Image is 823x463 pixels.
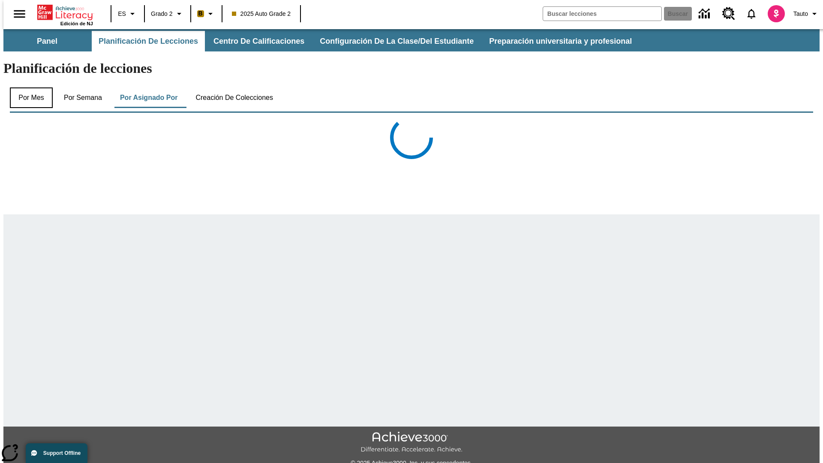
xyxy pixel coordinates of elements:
[207,31,311,51] button: Centro de calificaciones
[4,31,90,51] button: Panel
[194,6,219,21] button: Boost El color de la clase es anaranjado claro. Cambiar el color de la clase.
[3,31,640,51] div: Subbarra de navegación
[26,443,87,463] button: Support Offline
[151,9,173,18] span: Grado 2
[232,9,291,18] span: 2025 Auto Grade 2
[790,6,823,21] button: Perfil/Configuración
[768,5,785,22] img: avatar image
[313,31,481,51] button: Configuración de la clase/del estudiante
[7,1,32,27] button: Abrir el menú lateral
[717,2,740,25] a: Centro de recursos, Se abrirá en una pestaña nueva.
[543,7,661,21] input: Buscar campo
[10,87,53,108] button: Por mes
[114,6,141,21] button: Lenguaje: ES, Selecciona un idioma
[189,87,280,108] button: Creación de colecciones
[118,9,126,18] span: ES
[482,31,639,51] button: Preparación universitaria y profesional
[92,31,205,51] button: Planificación de lecciones
[694,2,717,26] a: Centro de información
[60,21,93,26] span: Edición de NJ
[57,87,109,108] button: Por semana
[198,8,203,19] span: B
[3,60,820,76] h1: Planificación de lecciones
[113,87,185,108] button: Por asignado por
[793,9,808,18] span: Tauto
[3,29,820,51] div: Subbarra de navegación
[360,432,463,454] img: Achieve3000 Differentiate Accelerate Achieve
[37,4,93,21] a: Portada
[37,3,93,26] div: Portada
[147,6,188,21] button: Grado: Grado 2, Elige un grado
[43,450,81,456] span: Support Offline
[740,3,763,25] a: Notificaciones
[763,3,790,25] button: Escoja un nuevo avatar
